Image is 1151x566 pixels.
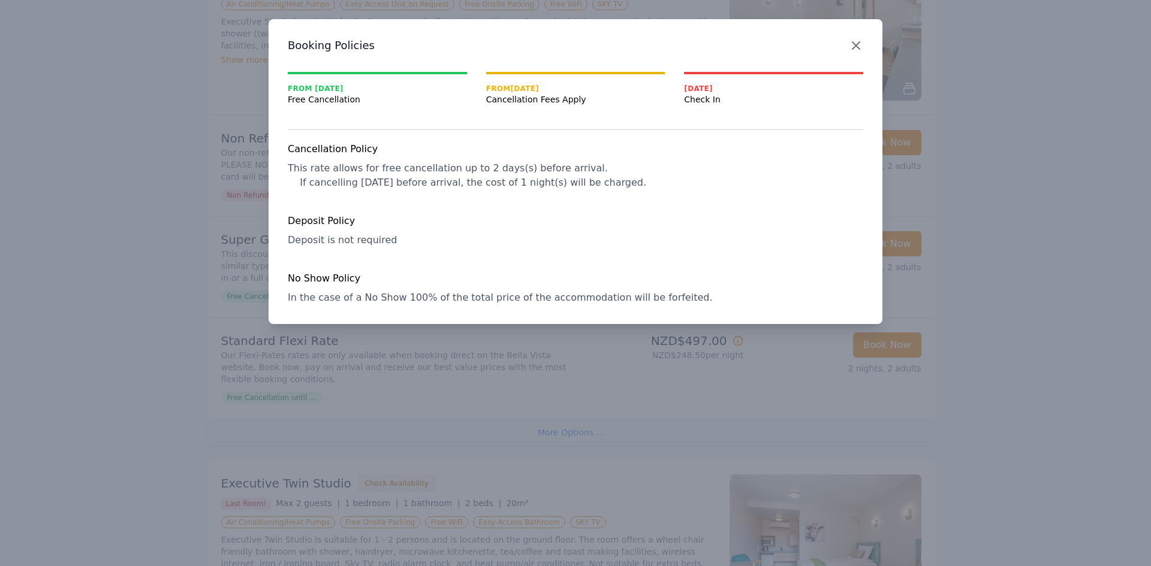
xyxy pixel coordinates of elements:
[288,38,863,53] h3: Booking Policies
[288,142,863,156] h4: Cancellation Policy
[684,93,863,105] span: Check In
[288,214,863,228] h4: Deposit Policy
[288,292,712,303] span: In the case of a No Show 100% of the total price of the accommodation will be forfeited.
[486,84,665,93] span: From [DATE]
[288,234,397,246] span: Deposit is not required
[288,72,863,105] nav: Progress mt-20
[288,93,467,105] span: Free Cancellation
[684,84,863,93] span: [DATE]
[486,93,665,105] span: Cancellation Fees Apply
[288,84,467,93] span: From [DATE]
[288,271,863,286] h4: No Show Policy
[288,162,646,188] span: This rate allows for free cancellation up to 2 days(s) before arrival. If cancelling [DATE] befor...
